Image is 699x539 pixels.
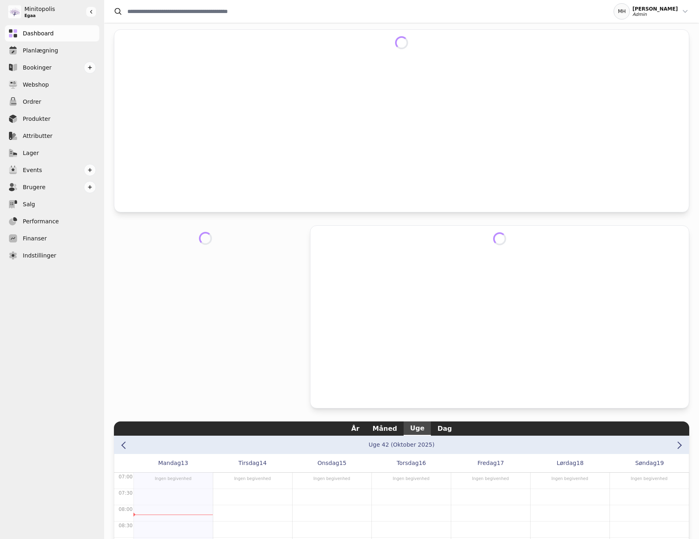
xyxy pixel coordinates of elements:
a: Brugere [5,179,99,195]
span: 07:00 [118,474,133,480]
div: Ingen begivenhed [295,472,369,482]
span: 08:30 [118,523,133,528]
a: Indstillinger [5,247,99,264]
a: Finanser [5,230,99,247]
div: Ingen begivenhed [374,472,448,482]
span: Planlægning [23,46,58,55]
button: Uge view [404,421,431,436]
div: Ingen begivenhed [136,472,210,482]
a: Ordrer [5,94,99,110]
div: MH [614,3,630,20]
span: Tirsdag [238,459,259,467]
span: Mandag [158,459,181,467]
div: Ingen begivenhed [215,472,290,482]
button: MH[PERSON_NAME]Admin [614,3,689,20]
button: Dag view [431,421,459,436]
span: 18 [576,459,583,467]
div: Admin [632,12,678,17]
span: Torsdag [397,459,419,467]
span: Ordrer [23,98,41,106]
a: Dashboard [5,25,99,41]
span: 17 [497,459,504,467]
a: Attributter [5,128,99,144]
span: Finanser [23,234,47,243]
a: Events [5,162,99,178]
a: Planlægning [5,42,99,59]
span: Events [23,166,42,175]
span: Performance [23,217,59,226]
span: Indstillinger [23,251,56,260]
span: 16 [419,459,426,467]
a: Salg [5,196,99,212]
span: 15 [339,459,347,467]
span: 19 [657,459,664,467]
span: 13 [181,459,188,467]
div: Ingen begivenhed [612,472,686,482]
button: Go to month view [369,441,435,448]
div: [PERSON_NAME] [632,6,678,12]
button: År view [345,421,366,436]
span: Søndag [635,459,657,467]
a: Produkter [5,111,99,127]
button: Måned view [366,421,404,436]
span: 07:30 [118,490,133,496]
span: Onsdag [317,459,339,467]
span: Dashboard [23,29,54,38]
span: Webshop [23,81,49,89]
a: Bookinger [5,59,99,76]
span: 08:00 [118,506,133,512]
a: Performance [5,213,99,229]
span: Attributter [23,132,52,140]
div: Ingen begivenhed [453,472,528,482]
span: Salg [23,200,35,209]
a: Lager [5,145,99,161]
span: 14 [260,459,267,467]
button: Gør sidebaren større eller mindre [86,7,96,17]
span: Lørdag [557,459,576,467]
div: Ingen begivenhed [533,472,607,482]
span: Lager [23,149,39,157]
span: Bookinger [23,63,52,72]
button: Previous week [119,439,130,451]
span: Fredag [477,459,496,467]
span: Brugere [23,183,46,192]
span: Produkter [23,115,50,123]
div: Calendar views navigation [114,421,689,436]
button: Next week [673,439,684,451]
a: Webshop [5,76,99,93]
